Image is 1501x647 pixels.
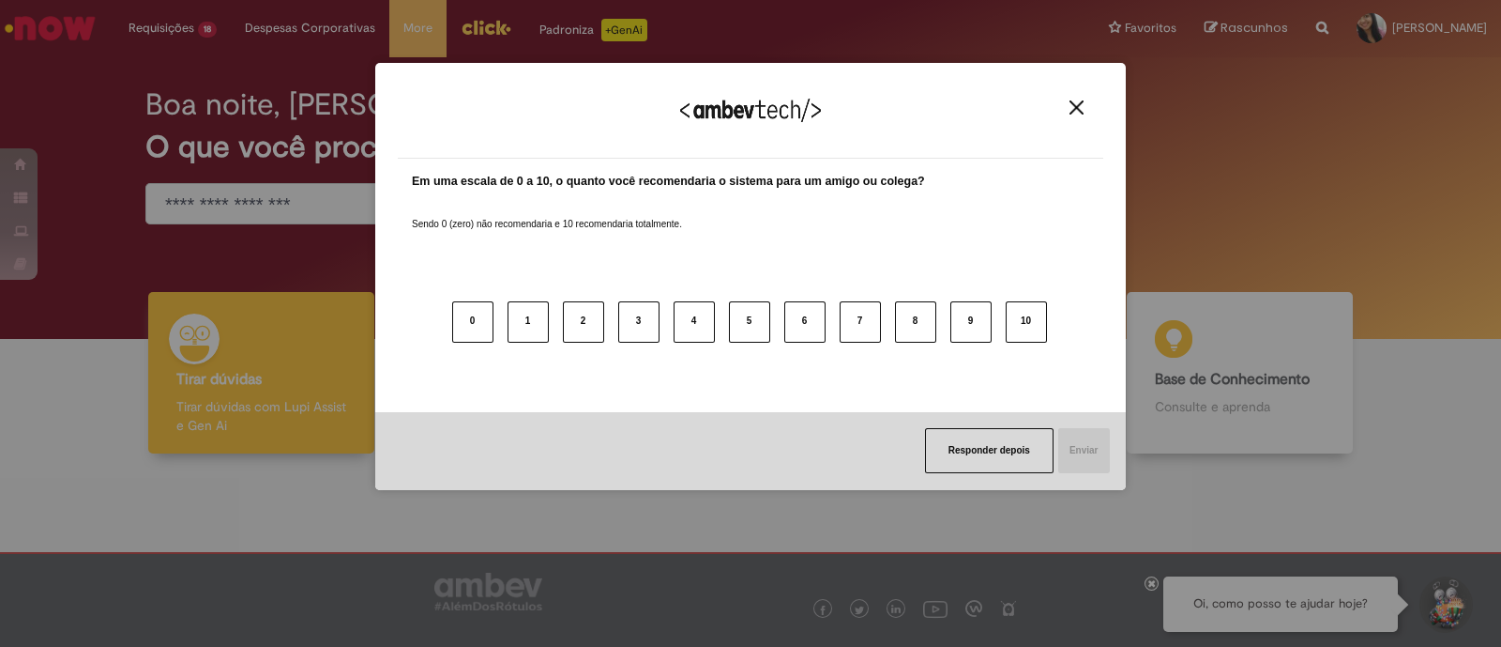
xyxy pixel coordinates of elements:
button: 3 [618,301,660,343]
button: 10 [1006,301,1047,343]
button: 7 [840,301,881,343]
label: Em uma escala de 0 a 10, o quanto você recomendaria o sistema para um amigo ou colega? [412,173,925,191]
button: 5 [729,301,770,343]
button: 6 [784,301,826,343]
button: 8 [895,301,936,343]
img: Close [1069,100,1084,115]
button: 0 [452,301,493,343]
button: 4 [674,301,715,343]
button: 2 [563,301,604,343]
img: Logo Ambevtech [680,99,821,122]
button: 9 [950,301,992,343]
button: Close [1064,100,1089,116]
button: 1 [508,301,549,343]
button: Responder depois [925,428,1054,473]
label: Sendo 0 (zero) não recomendaria e 10 recomendaria totalmente. [412,195,682,231]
